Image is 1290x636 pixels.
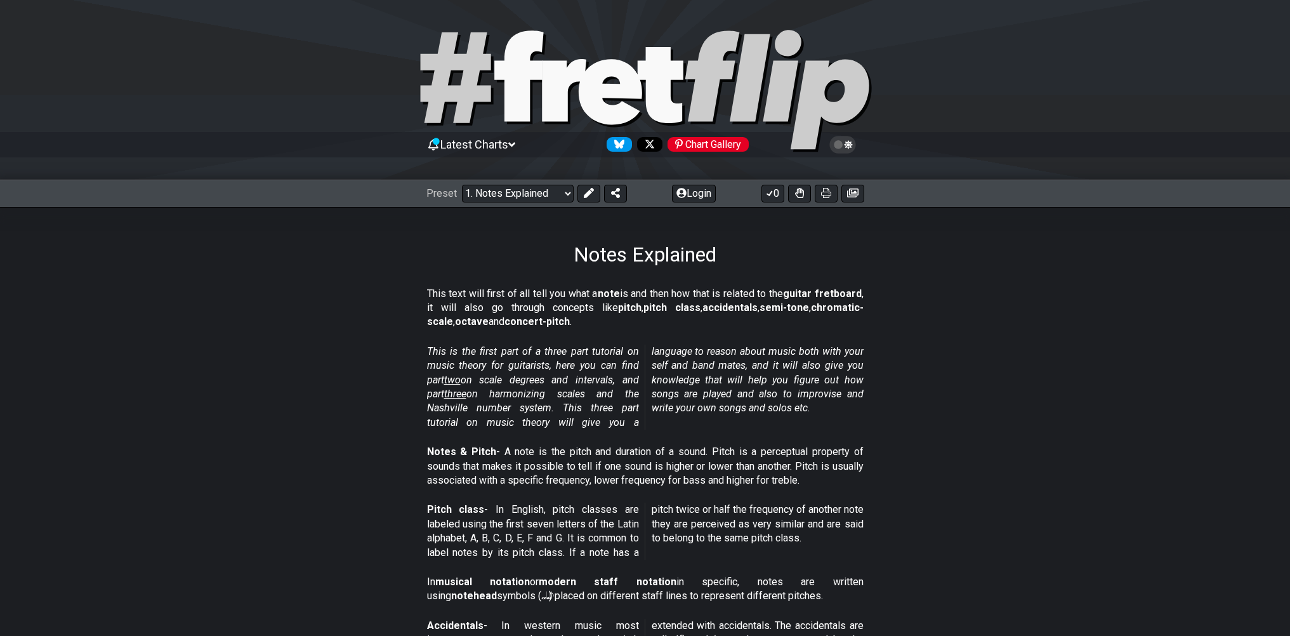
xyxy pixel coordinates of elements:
strong: Accidentals [427,619,484,632]
a: Follow #fretflip at X [632,137,662,152]
strong: semi-tone [760,301,809,314]
button: Share Preset [604,185,627,202]
p: This text will first of all tell you what a is and then how that is related to the , it will also... [427,287,864,329]
span: Preset [426,187,457,199]
h1: Notes Explained [574,242,716,267]
strong: guitar fretboard [783,288,862,300]
span: two [444,374,461,386]
button: Toggle Dexterity for all fretkits [788,185,811,202]
strong: Notes & Pitch [427,446,496,458]
strong: concert-pitch [504,315,570,328]
a: #fretflip at Pinterest [662,137,749,152]
button: Login [672,185,716,202]
strong: musical notation [435,576,530,588]
span: three [444,388,466,400]
button: Edit Preset [577,185,600,202]
a: Follow #fretflip at Bluesky [602,137,632,152]
select: Preset [462,185,574,202]
button: Create image [841,185,864,202]
button: Print [815,185,838,202]
button: 0 [761,185,784,202]
strong: octave [455,315,489,328]
div: Chart Gallery [668,137,749,152]
span: Toggle light / dark theme [836,139,850,150]
strong: note [598,288,620,300]
strong: Pitch class [427,503,485,515]
strong: pitch class [643,301,701,314]
p: - In English, pitch classes are labeled using the first seven letters of the Latin alphabet, A, B... [427,503,864,560]
strong: notehead [451,590,497,602]
strong: accidentals [702,301,758,314]
p: In or in specific, notes are written using symbols (𝅝 𝅗𝅥 𝅘𝅥 𝅘𝅥𝅮) placed on different staff lines to r... [427,575,864,604]
strong: pitch [618,301,642,314]
strong: modern staff notation [539,576,676,588]
span: Latest Charts [440,138,508,151]
em: This is the first part of a three part tutorial on music theory for guitarists, here you can find... [427,345,864,428]
p: - A note is the pitch and duration of a sound. Pitch is a perceptual property of sounds that make... [427,445,864,487]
